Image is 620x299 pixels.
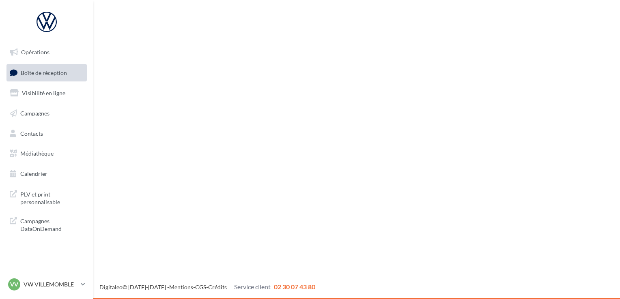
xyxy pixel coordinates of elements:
[21,49,50,56] span: Opérations
[21,69,67,76] span: Boîte de réception
[5,85,88,102] a: Visibilité en ligne
[234,283,271,290] span: Service client
[20,189,84,206] span: PLV et print personnalisable
[24,280,77,288] p: VW VILLEMOMBLE
[20,216,84,233] span: Campagnes DataOnDemand
[22,90,65,96] span: Visibilité en ligne
[5,145,88,162] a: Médiathèque
[5,64,88,81] a: Boîte de réception
[5,186,88,209] a: PLV et print personnalisable
[99,284,315,290] span: © [DATE]-[DATE] - - -
[5,105,88,122] a: Campagnes
[20,130,43,137] span: Contacts
[99,284,123,290] a: Digitaleo
[20,170,47,177] span: Calendrier
[274,283,315,290] span: 02 30 07 43 80
[20,110,50,117] span: Campagnes
[5,165,88,182] a: Calendrier
[6,277,87,292] a: VV VW VILLEMOMBLE
[169,284,193,290] a: Mentions
[20,150,54,157] span: Médiathèque
[5,44,88,61] a: Opérations
[195,284,206,290] a: CGS
[10,280,18,288] span: VV
[208,284,227,290] a: Crédits
[5,125,88,142] a: Contacts
[5,212,88,236] a: Campagnes DataOnDemand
